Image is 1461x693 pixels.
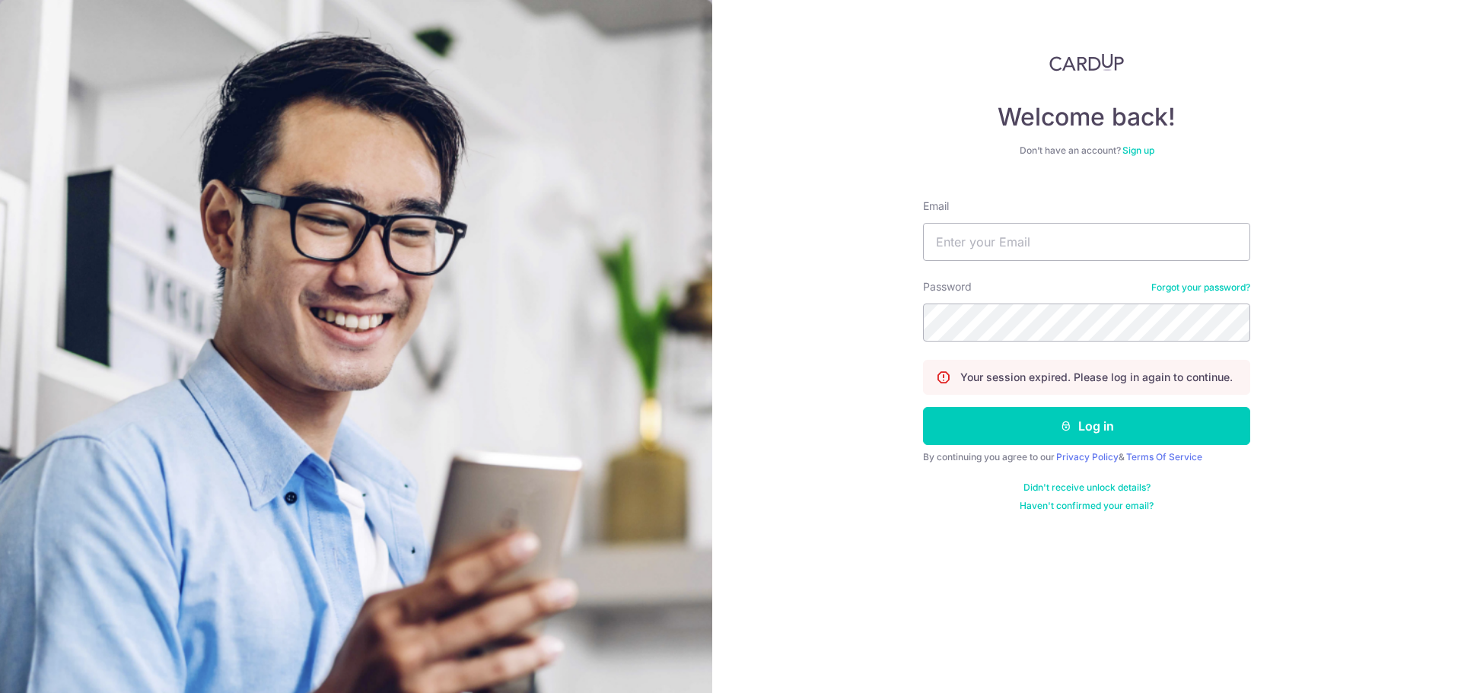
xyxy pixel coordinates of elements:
button: Log in [923,407,1250,445]
img: CardUp Logo [1049,53,1124,72]
label: Email [923,199,949,214]
div: Don’t have an account? [923,145,1250,157]
a: Forgot your password? [1151,281,1250,294]
a: Didn't receive unlock details? [1023,482,1151,494]
a: Privacy Policy [1056,451,1119,463]
p: Your session expired. Please log in again to continue. [960,370,1233,385]
div: By continuing you agree to our & [923,451,1250,463]
h4: Welcome back! [923,102,1250,132]
a: Terms Of Service [1126,451,1202,463]
input: Enter your Email [923,223,1250,261]
label: Password [923,279,972,294]
a: Sign up [1122,145,1154,156]
a: Haven't confirmed your email? [1020,500,1154,512]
